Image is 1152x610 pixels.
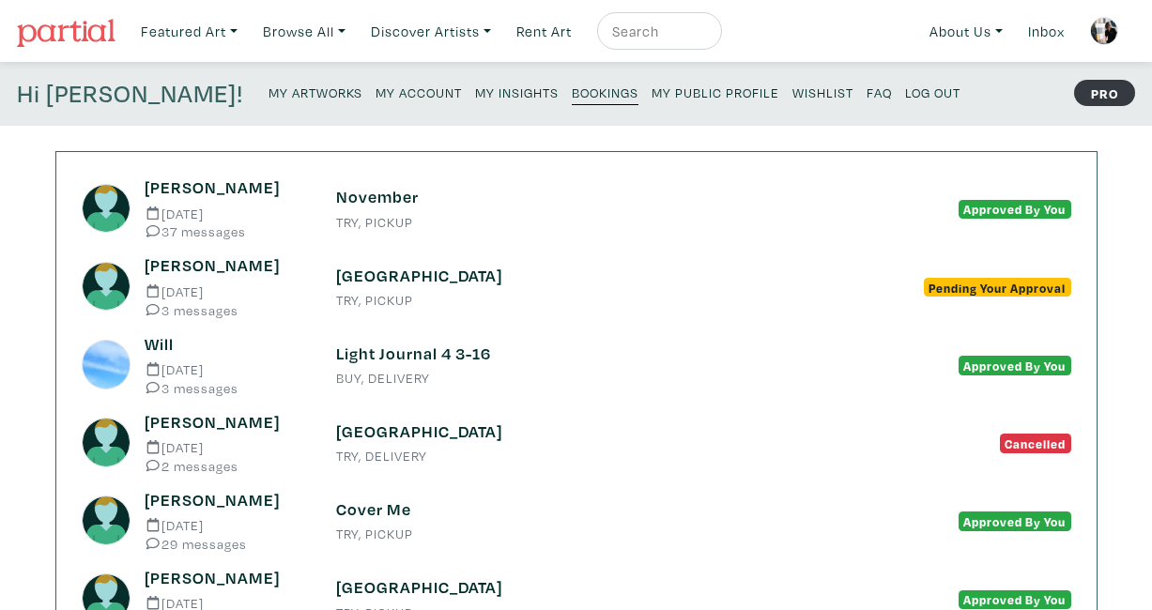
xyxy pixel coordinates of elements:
small: 3 messages [145,303,307,317]
small: My Account [376,84,462,101]
small: [DATE] [145,284,307,298]
h6: [PERSON_NAME] [145,412,307,433]
small: FAQ [867,84,892,101]
h6: [GEOGRAPHIC_DATA] [336,577,817,598]
span: Approved By You [959,356,1071,374]
a: My Artworks [269,79,362,104]
img: phpThumb.php [82,340,131,389]
h6: Will [145,334,307,355]
strong: PRO [1074,80,1135,106]
a: Browse All [254,12,354,51]
a: Rent Art [508,12,580,51]
h6: [GEOGRAPHIC_DATA] [336,266,817,286]
a: [PERSON_NAME] [DATE] 3 messages [GEOGRAPHIC_DATA] TRY, PICKUP Pending Your Approval [82,255,1071,316]
small: TRY, PICKUP [336,216,817,229]
small: Wishlist [792,84,853,101]
h4: Hi [PERSON_NAME]! [17,79,243,109]
small: 2 messages [145,459,307,473]
a: My Insights [475,79,559,104]
a: Log Out [905,79,960,104]
a: Bookings [572,79,638,105]
small: [DATE] [145,362,307,376]
span: Approved By You [959,511,1071,530]
small: TRY, DELIVERY [336,450,817,463]
small: BUY, DELIVERY [336,372,817,385]
img: avatar.png [82,496,131,545]
small: Bookings [572,84,638,101]
small: [DATE] [145,440,307,454]
img: avatar.png [82,262,131,312]
a: Discover Artists [362,12,499,51]
h6: [PERSON_NAME] [145,177,307,198]
small: 29 messages [145,537,307,551]
span: Approved By You [959,590,1071,609]
a: Featured Art [132,12,246,51]
small: TRY, PICKUP [336,294,817,307]
a: About Us [921,12,1011,51]
h6: [PERSON_NAME] [145,255,307,276]
a: My Public Profile [652,79,779,104]
span: Pending Your Approval [924,278,1071,297]
small: TRY, PICKUP [336,527,817,541]
a: [PERSON_NAME] [DATE] 29 messages Cover Me TRY, PICKUP Approved By You [82,490,1071,551]
a: Will [DATE] 3 messages Light Journal 4 3-16 BUY, DELIVERY Approved By You [82,334,1071,395]
h6: [PERSON_NAME] [145,568,307,588]
img: phpThumb.php [1090,17,1118,45]
span: Cancelled [1000,434,1071,452]
a: Wishlist [792,79,853,104]
small: Log Out [905,84,960,101]
small: 37 messages [145,224,307,238]
a: [PERSON_NAME] [DATE] 2 messages [GEOGRAPHIC_DATA] TRY, DELIVERY Cancelled [82,412,1071,473]
small: My Public Profile [652,84,779,101]
input: Search [610,20,704,43]
small: [DATE] [145,518,307,532]
small: 3 messages [145,381,307,395]
span: Approved By You [959,200,1071,219]
img: avatar.png [82,418,131,467]
small: [DATE] [145,206,307,221]
small: My Insights [475,84,559,101]
small: My Artworks [269,84,362,101]
a: [PERSON_NAME] [DATE] 37 messages November TRY, PICKUP Approved By You [82,177,1071,238]
h6: Cover Me [336,499,817,520]
a: My Account [376,79,462,104]
h6: Light Journal 4 3-16 [336,343,817,364]
img: avatar.png [82,184,131,234]
h6: November [336,187,817,207]
small: [DATE] [145,596,307,610]
a: Inbox [1020,12,1073,51]
a: FAQ [867,79,892,104]
h6: [PERSON_NAME] [145,490,307,511]
h6: [GEOGRAPHIC_DATA] [336,421,817,442]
